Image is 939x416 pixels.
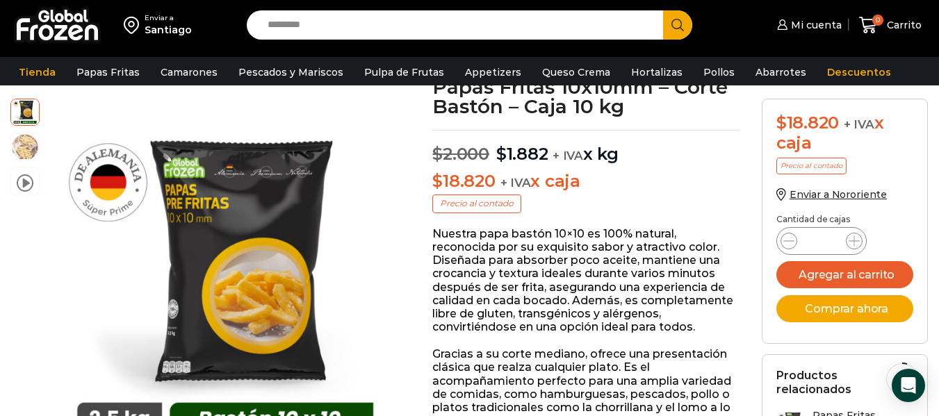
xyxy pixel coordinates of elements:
p: x caja [432,172,740,192]
div: Open Intercom Messenger [892,369,925,402]
span: Carrito [883,18,922,32]
a: Pescados y Mariscos [231,59,350,85]
a: Abarrotes [749,59,813,85]
span: 10×10 [11,97,39,125]
a: Tienda [12,59,63,85]
div: x caja [776,113,914,153]
div: Santiago [145,23,192,37]
div: Enviar a [145,13,192,23]
span: $ [496,144,507,164]
span: 0 [872,15,883,26]
p: Precio al contado [776,158,847,174]
span: 10×10 [11,133,39,161]
a: Queso Crema [535,59,617,85]
a: 0 Carrito [856,9,925,42]
span: Mi cuenta [787,18,842,32]
a: Papas Fritas [70,59,147,85]
input: Product quantity [808,231,835,251]
img: address-field-icon.svg [124,13,145,37]
a: Mi cuenta [774,11,842,39]
a: Pulpa de Frutas [357,59,451,85]
a: Enviar a Nororiente [776,188,887,201]
bdi: 1.882 [496,144,548,164]
h1: Papas Fritas 10x10mm – Corte Bastón – Caja 10 kg [432,77,740,116]
p: x kg [432,130,740,165]
button: Comprar ahora [776,295,914,322]
button: Agregar al carrito [776,261,914,288]
span: + IVA [553,149,583,163]
a: Descuentos [820,59,898,85]
h2: Productos relacionados [776,369,914,395]
a: Appetizers [458,59,528,85]
span: + IVA [500,176,531,190]
p: Precio al contado [432,194,521,213]
span: $ [776,113,787,133]
span: + IVA [844,117,874,131]
bdi: 18.820 [432,171,495,191]
span: Enviar a Nororiente [790,188,887,201]
bdi: 2.000 [432,144,489,164]
span: $ [432,144,443,164]
button: Search button [663,10,692,40]
p: Nuestra papa bastón 10×10 es 100% natural, reconocida por su exquisito sabor y atractivo color. D... [432,227,740,334]
p: Cantidad de cajas [776,215,914,224]
a: Pollos [696,59,742,85]
bdi: 18.820 [776,113,839,133]
a: Hortalizas [624,59,689,85]
span: $ [432,171,443,191]
a: Camarones [154,59,224,85]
